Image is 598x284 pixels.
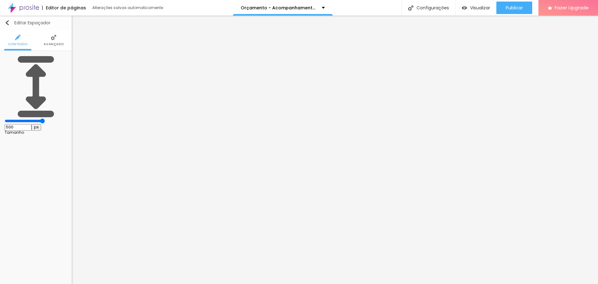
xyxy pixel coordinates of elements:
[506,5,523,10] span: Publicar
[462,5,467,11] img: view-1.svg
[5,20,51,25] div: Editar Espaçador
[51,35,56,40] img: Icone
[5,20,10,25] img: Icone
[496,2,532,14] button: Publicar
[241,6,317,10] p: Orçamento - Acompanhamento Infantil
[456,2,496,14] button: Visualizar
[5,55,67,118] img: Icone
[470,5,490,10] span: Visualizar
[31,124,41,131] button: px
[8,43,28,46] span: Conteúdo
[555,5,589,10] span: Fazer Upgrade
[408,5,413,11] img: Icone
[5,131,67,134] div: Tamanho
[72,16,598,284] iframe: Editor
[15,35,21,40] img: Icone
[42,6,86,10] div: Editor de páginas
[92,6,164,10] div: Alterações salvas automaticamente
[44,43,64,46] span: Avançado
